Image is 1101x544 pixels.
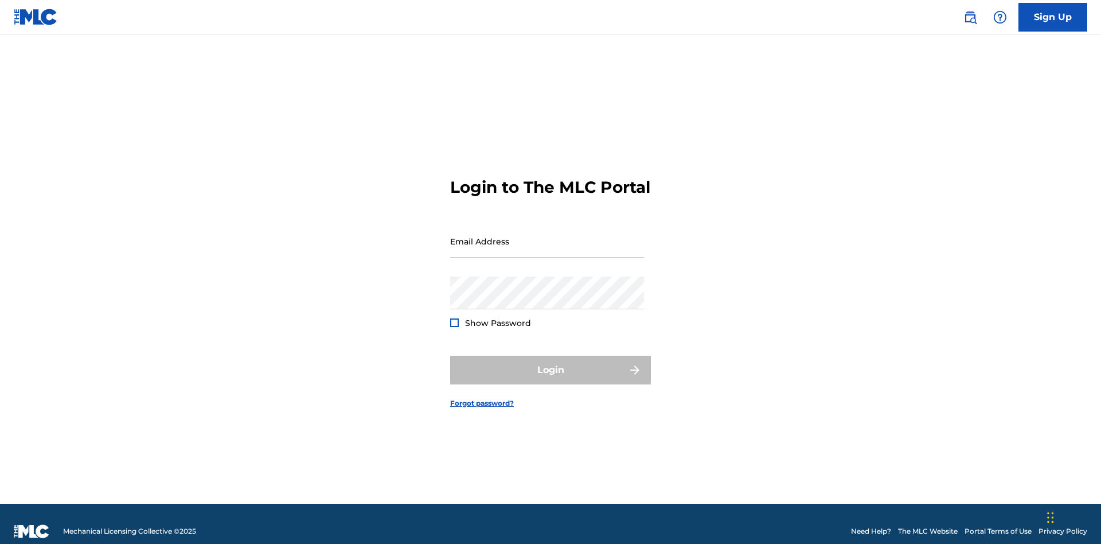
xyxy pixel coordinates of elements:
[450,177,650,197] h3: Login to The MLC Portal
[963,10,977,24] img: search
[465,318,531,328] span: Show Password
[63,526,196,537] span: Mechanical Licensing Collective © 2025
[898,526,958,537] a: The MLC Website
[1018,3,1087,32] a: Sign Up
[1038,526,1087,537] a: Privacy Policy
[851,526,891,537] a: Need Help?
[959,6,982,29] a: Public Search
[1047,500,1054,535] div: Drag
[14,9,58,25] img: MLC Logo
[965,526,1032,537] a: Portal Terms of Use
[1044,489,1101,544] iframe: Chat Widget
[14,524,49,538] img: logo
[993,10,1007,24] img: help
[989,6,1012,29] div: Help
[450,398,514,409] a: Forgot password?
